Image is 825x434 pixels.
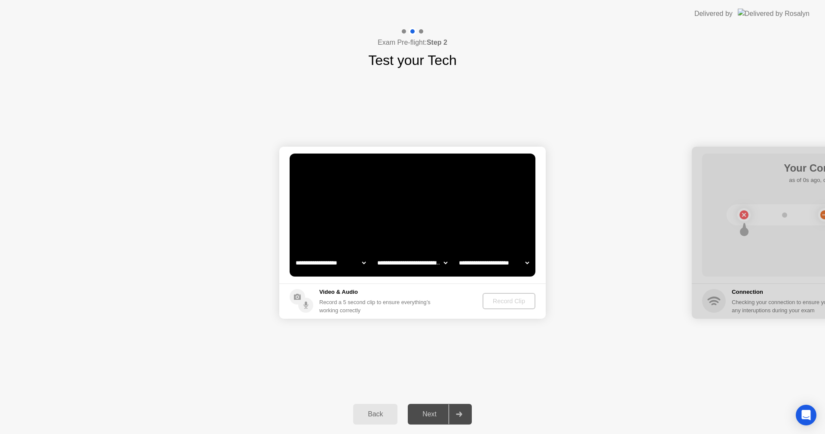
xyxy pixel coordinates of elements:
div: Record a 5 second clip to ensure everything’s working correctly [319,298,434,314]
div: Record Clip [486,298,532,305]
button: Next [408,404,472,425]
button: Back [353,404,397,425]
b: Step 2 [427,39,447,46]
select: Available speakers [376,254,449,271]
select: Available microphones [457,254,531,271]
button: Record Clip [483,293,535,309]
div: Next [410,410,449,418]
h4: Exam Pre-flight: [378,37,447,48]
select: Available cameras [294,254,367,271]
img: Delivered by Rosalyn [738,9,810,18]
div: Open Intercom Messenger [796,405,816,425]
h5: Video & Audio [319,288,434,296]
div: Delivered by [694,9,733,19]
div: Back [356,410,395,418]
h1: Test your Tech [368,50,457,71]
